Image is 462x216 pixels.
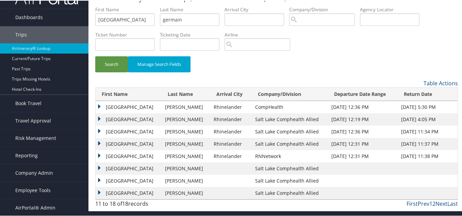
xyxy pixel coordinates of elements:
[252,186,328,199] td: Salt Lake Comphealth Allied
[328,113,398,125] td: [DATE] 12:19 PM
[252,87,328,100] th: Company/Division
[15,8,43,25] span: Dashboards
[96,125,162,137] td: [GEOGRAPHIC_DATA]
[424,79,458,86] a: Table Actions
[162,186,210,199] td: [PERSON_NAME]
[252,100,328,113] td: CompHealth
[252,137,328,149] td: Salt Lake Comphealth Allied
[162,87,210,100] th: Last Name: activate to sort column ascending
[160,31,225,38] label: Ticketing Date
[128,56,191,72] button: Manage Search Fields
[398,125,458,137] td: [DATE] 11:34 PM
[15,26,27,43] span: Trips
[96,113,162,125] td: [GEOGRAPHIC_DATA]
[162,100,210,113] td: [PERSON_NAME]
[328,87,398,100] th: Departure Date Range: activate to sort column ascending
[435,199,447,207] a: Next
[418,199,429,207] a: Prev
[328,137,398,149] td: [DATE] 12:31 PM
[96,174,162,186] td: [GEOGRAPHIC_DATA]
[398,87,458,100] th: Return Date: activate to sort column ascending
[162,149,210,162] td: [PERSON_NAME]
[398,149,458,162] td: [DATE] 11:38 PM
[96,162,162,174] td: [GEOGRAPHIC_DATA]
[210,137,252,149] td: Rhinelander
[210,125,252,137] td: Rhinelander
[95,199,178,211] div: 11 to 18 of records
[328,149,398,162] td: [DATE] 12:31 PM
[210,87,252,100] th: Arrival City: activate to sort column ascending
[15,164,53,181] span: Company Admin
[398,137,458,149] td: [DATE] 11:37 PM
[328,125,398,137] td: [DATE] 12:36 PM
[15,129,56,146] span: Risk Management
[447,199,458,207] a: Last
[96,137,162,149] td: [GEOGRAPHIC_DATA]
[289,5,360,12] label: Company/Division
[162,162,210,174] td: [PERSON_NAME]
[225,31,295,38] label: Airline
[328,100,398,113] td: [DATE] 12:36 PM
[407,199,418,207] a: First
[210,100,252,113] td: Rhinelander
[210,149,252,162] td: Rhinelander
[160,5,225,12] label: Last Name
[15,199,55,216] span: AirPortal® Admin
[162,174,210,186] td: [PERSON_NAME]
[15,94,42,111] span: Book Travel
[162,125,210,137] td: [PERSON_NAME]
[96,100,162,113] td: [GEOGRAPHIC_DATA]
[96,87,162,100] th: First Name: activate to sort column ascending
[252,162,328,174] td: Salt Lake Comphealth Allied
[429,199,432,207] a: 1
[432,199,435,207] a: 2
[95,5,160,12] label: First Name
[225,5,289,12] label: Arrival City
[122,199,128,207] span: 18
[96,186,162,199] td: [GEOGRAPHIC_DATA]
[95,56,128,72] button: Search
[252,125,328,137] td: Salt Lake Comphealth Allied
[95,31,160,38] label: Ticket Number
[15,181,51,198] span: Employee Tools
[360,5,425,12] label: Agency Locator
[398,113,458,125] td: [DATE] 4:05 PM
[252,149,328,162] td: RNNetwork
[15,146,38,163] span: Reporting
[96,149,162,162] td: [GEOGRAPHIC_DATA]
[252,113,328,125] td: Salt Lake Comphealth Allied
[210,113,252,125] td: Rhinelander
[252,174,328,186] td: Salt Lake Comphealth Allied
[15,112,51,129] span: Travel Approval
[162,113,210,125] td: [PERSON_NAME]
[162,137,210,149] td: [PERSON_NAME]
[398,100,458,113] td: [DATE] 5:30 PM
